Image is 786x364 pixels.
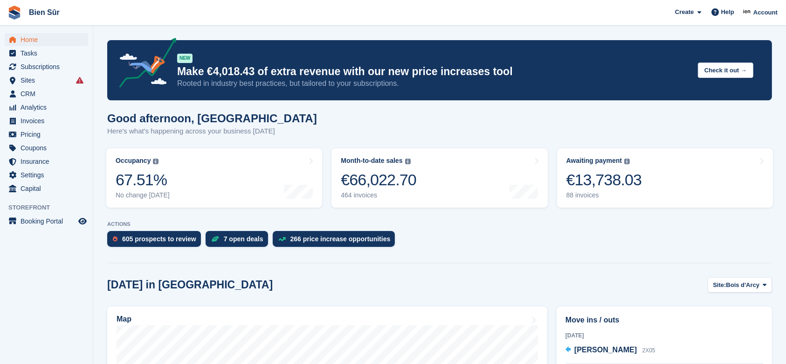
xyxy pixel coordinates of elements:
div: €13,738.03 [566,170,642,189]
a: Preview store [77,216,88,227]
span: Invoices [21,114,76,127]
span: [PERSON_NAME] [574,346,637,354]
div: 88 invoices [566,191,642,199]
a: menu [5,114,88,127]
span: CRM [21,87,76,100]
img: price-adjustments-announcement-icon-8257ccfd72463d97f412b2fc003d46551f7dbcb40ab6d574587a9cd5c0d94... [111,38,177,91]
span: Storefront [8,203,93,212]
a: Occupancy 67.51% No change [DATE] [106,148,322,208]
i: Smart entry sync failures have occurred [76,77,83,84]
span: Home [21,33,76,46]
a: menu [5,155,88,168]
span: Subscriptions [21,60,76,73]
img: prospect-51fa495bee0391a8d652442698ab0144808aea92771e9ea1ae160a38d050c398.svg [113,236,117,242]
div: 266 price increase opportunities [290,235,391,243]
button: Check it out → [698,63,753,78]
div: 67.51% [116,170,170,189]
div: 605 prospects to review [122,235,196,243]
img: price_increase_opportunities-93ffe204e8149a01c8c9dc8f82e8f89637d9d84a8eef4429ea346261dce0b2c0.svg [278,237,286,241]
a: menu [5,60,88,73]
div: Occupancy [116,157,151,165]
span: 2X05 [642,347,655,354]
span: Capital [21,182,76,195]
a: menu [5,101,88,114]
p: Make €4,018.43 of extra revenue with our new price increases tool [177,65,690,78]
a: menu [5,168,88,182]
div: NEW [177,54,193,63]
a: [PERSON_NAME] 2X05 [565,344,655,357]
span: Sites [21,74,76,87]
img: icon-info-grey-7440780725fd019a000dd9b08b2336e03edf1995a4989e88bcd33f0948082b44.svg [153,159,159,164]
div: 464 invoices [341,191,416,199]
span: Tasks [21,47,76,60]
span: Help [721,7,734,17]
h2: Map [117,315,131,323]
span: Analytics [21,101,76,114]
img: Asmaa Habri [743,7,752,17]
a: Month-to-date sales €66,022.70 464 invoices [331,148,547,208]
p: ACTIONS [107,221,772,227]
a: 605 prospects to review [107,231,206,252]
span: Booking Portal [21,215,76,228]
span: Insurance [21,155,76,168]
p: Here's what's happening across your business [DATE] [107,126,317,137]
p: Rooted in industry best practices, but tailored to your subscriptions. [177,78,690,89]
div: No change [DATE] [116,191,170,199]
span: Settings [21,168,76,182]
h2: [DATE] in [GEOGRAPHIC_DATA] [107,279,273,291]
a: Awaiting payment €13,738.03 88 invoices [557,148,773,208]
a: menu [5,182,88,195]
span: Coupons [21,141,76,154]
span: Site: [713,280,726,290]
a: menu [5,47,88,60]
span: Pricing [21,128,76,141]
img: deal-1b604bf984904fb50ccaf53a9ad4b4a5d6e5aea283cecdc64d6e3604feb123c2.svg [211,236,219,242]
a: menu [5,87,88,100]
a: Bien Sûr [25,5,63,20]
div: [DATE] [565,331,763,340]
a: menu [5,215,88,228]
img: icon-info-grey-7440780725fd019a000dd9b08b2336e03edf1995a4989e88bcd33f0948082b44.svg [405,159,411,164]
div: Month-to-date sales [341,157,402,165]
a: 7 open deals [206,231,273,252]
div: 7 open deals [224,235,263,243]
div: Awaiting payment [566,157,622,165]
button: Site: Bois d'Arcy [708,277,772,293]
a: menu [5,141,88,154]
img: stora-icon-8386f47178a22dfd0bd8f6a31ec36ba5ce8667c1dd55bd0f319d3a0aa187defe.svg [7,6,21,20]
a: menu [5,33,88,46]
h2: Move ins / outs [565,315,763,326]
span: Account [753,8,778,17]
span: Bois d'Arcy [726,280,760,290]
h1: Good afternoon, [GEOGRAPHIC_DATA] [107,112,317,125]
img: icon-info-grey-7440780725fd019a000dd9b08b2336e03edf1995a4989e88bcd33f0948082b44.svg [624,159,630,164]
div: €66,022.70 [341,170,416,189]
a: menu [5,128,88,141]
a: 266 price increase opportunities [273,231,400,252]
span: Create [675,7,694,17]
a: menu [5,74,88,87]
